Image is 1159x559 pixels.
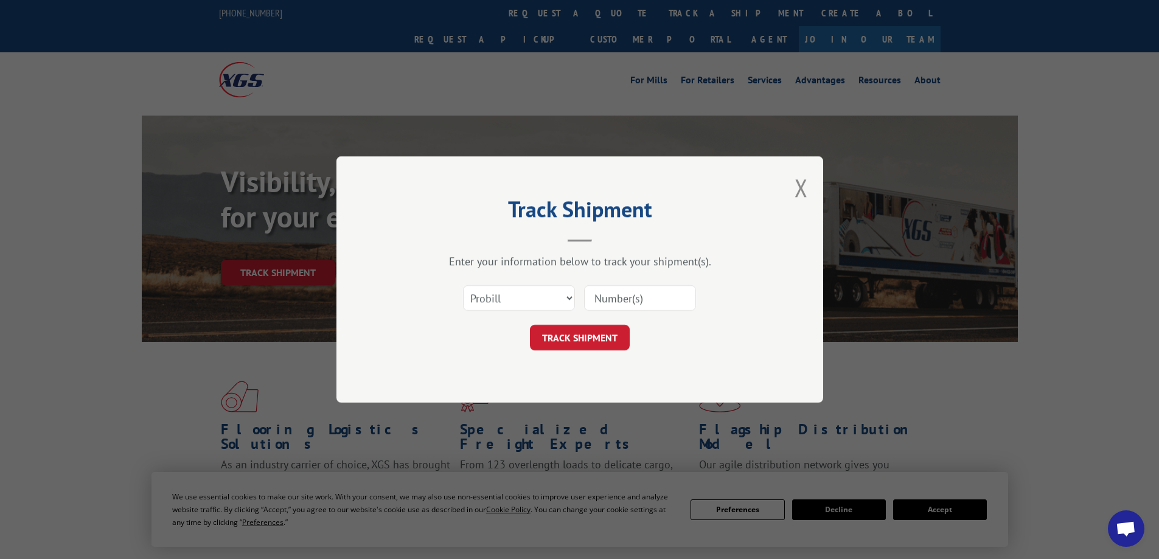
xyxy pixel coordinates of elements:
button: Close modal [795,172,808,204]
div: Enter your information below to track your shipment(s). [397,254,762,268]
h2: Track Shipment [397,201,762,224]
div: Open chat [1108,510,1144,547]
input: Number(s) [584,285,696,311]
button: TRACK SHIPMENT [530,325,630,350]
